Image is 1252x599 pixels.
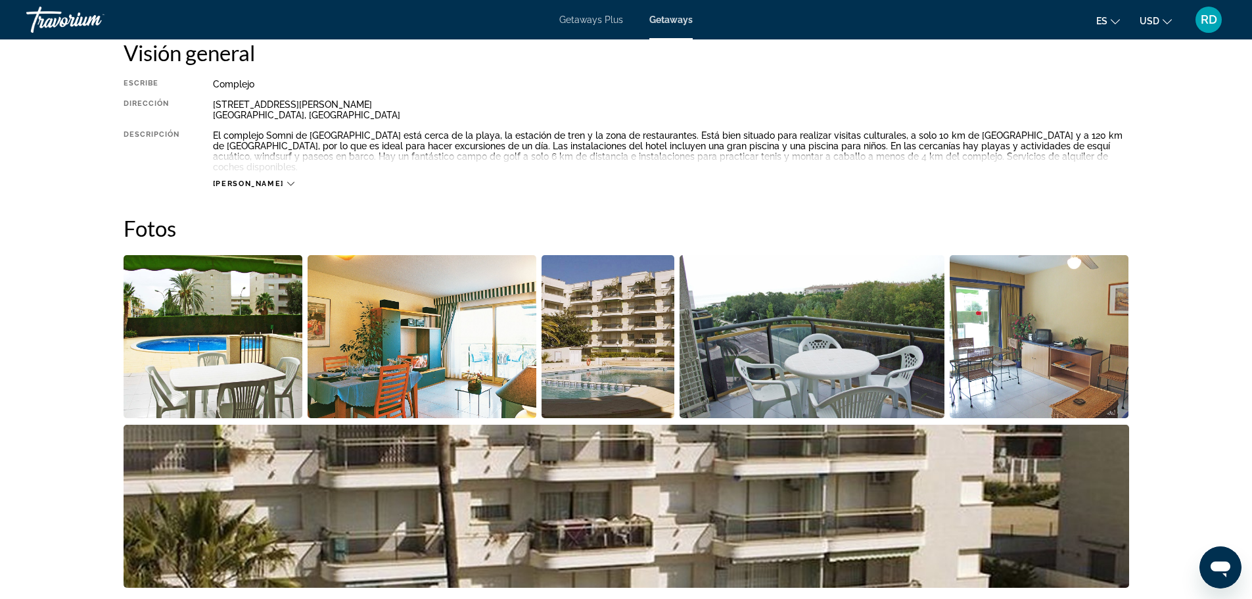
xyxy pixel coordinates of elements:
div: El complejo Somni de [GEOGRAPHIC_DATA] está cerca de la playa, la estación de tren y la zona de r... [213,130,1129,172]
a: Getaways Plus [559,14,623,25]
button: Open full-screen image slider [124,254,303,419]
div: [STREET_ADDRESS][PERSON_NAME] [GEOGRAPHIC_DATA], [GEOGRAPHIC_DATA] [213,99,1129,120]
span: [PERSON_NAME] [213,180,284,188]
div: Escribe [124,79,180,89]
span: es [1096,16,1107,26]
a: Getaways [649,14,693,25]
span: USD [1140,16,1159,26]
button: Change currency [1140,11,1172,30]
div: Complejo [213,79,1129,89]
h2: Fotos [124,215,1129,241]
button: Open full-screen image slider [542,254,675,419]
button: Change language [1096,11,1120,30]
button: [PERSON_NAME] [213,179,294,189]
button: Open full-screen image slider [124,424,1129,588]
h2: Visión general [124,39,1129,66]
button: Open full-screen image slider [308,254,536,419]
button: User Menu [1192,6,1226,34]
span: RD [1201,13,1217,26]
div: Descripción [124,130,180,172]
button: Open full-screen image slider [950,254,1129,419]
iframe: Button to launch messaging window [1199,546,1241,588]
a: Travorium [26,3,158,37]
button: Open full-screen image slider [680,254,944,419]
div: Dirección [124,99,180,120]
